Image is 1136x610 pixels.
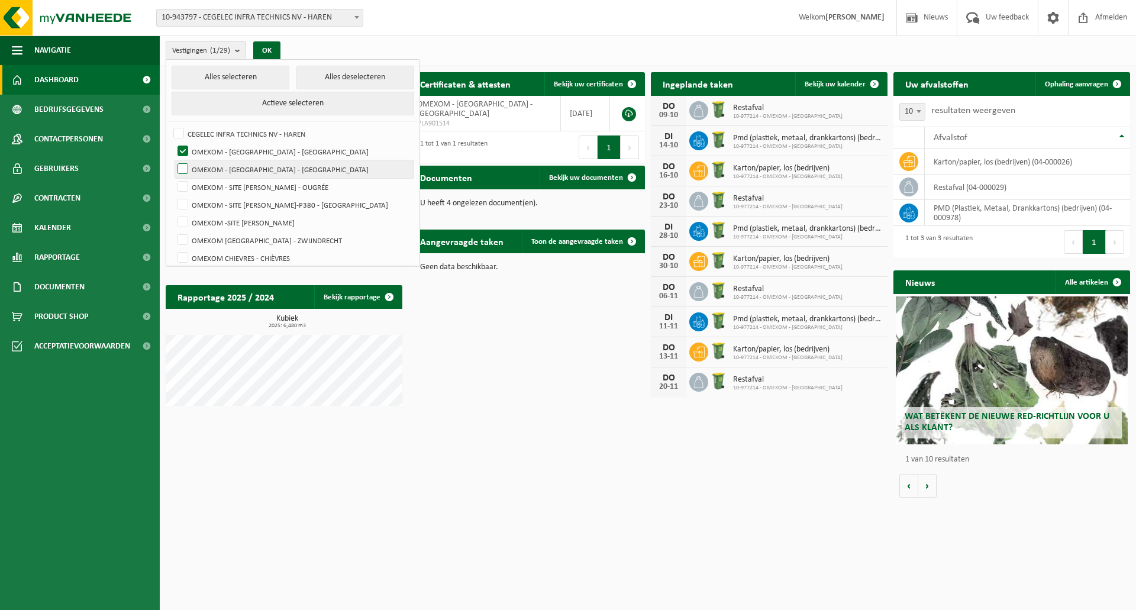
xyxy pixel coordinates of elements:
[34,95,104,124] span: Bedrijfsgegevens
[1106,230,1124,254] button: Next
[708,311,728,331] img: WB-0240-HPE-GN-50
[925,200,1130,226] td: PMD (Plastiek, Metaal, Drankkartons) (bedrijven) (04-000978)
[733,354,843,362] span: 10-977214 - OMEXOM - [GEOGRAPHIC_DATA]
[417,100,532,118] span: OMEXOM - [GEOGRAPHIC_DATA] - [GEOGRAPHIC_DATA]
[733,224,882,234] span: Pmd (plastiek, metaal, drankkartons) (bedrijven)
[795,72,886,96] a: Bekijk uw kalender
[657,322,680,331] div: 11-11
[657,192,680,202] div: DO
[899,474,918,498] button: Vorige
[905,456,1124,464] p: 1 van 10 resultaten
[657,373,680,383] div: DO
[657,141,680,150] div: 14-10
[657,343,680,353] div: DO
[175,143,414,160] label: OMEXOM - [GEOGRAPHIC_DATA] - [GEOGRAPHIC_DATA]
[733,254,843,264] span: Karton/papier, los (bedrijven)
[657,222,680,232] div: DI
[175,160,414,178] label: OMEXOM - [GEOGRAPHIC_DATA] - [GEOGRAPHIC_DATA]
[934,133,967,143] span: Afvalstof
[708,341,728,361] img: WB-0240-HPE-GN-50
[408,72,522,95] h2: Certificaten & attesten
[900,104,925,120] span: 10
[253,41,280,60] button: OK
[598,135,621,159] button: 1
[657,253,680,262] div: DO
[733,385,843,392] span: 10-977214 - OMEXOM - [GEOGRAPHIC_DATA]
[1056,270,1129,294] a: Alle artikelen
[531,238,623,246] span: Toon de aangevraagde taken
[733,134,882,143] span: Pmd (plastiek, metaal, drankkartons) (bedrijven)
[733,324,882,331] span: 10-977214 - OMEXOM - [GEOGRAPHIC_DATA]
[708,371,728,391] img: WB-0240-HPE-GN-50
[899,103,925,121] span: 10
[733,194,843,204] span: Restafval
[420,263,633,272] p: Geen data beschikbaar.
[657,202,680,210] div: 23-10
[931,106,1015,115] label: resultaten weergeven
[733,173,843,180] span: 10-977214 - OMEXOM - [GEOGRAPHIC_DATA]
[805,80,866,88] span: Bekijk uw kalender
[657,132,680,141] div: DI
[156,9,363,27] span: 10-943797 - CEGELEC INFRA TECHNICS NV - HAREN
[175,178,414,196] label: OMEXOM - SITE [PERSON_NAME] - OUGRÉE
[657,292,680,301] div: 06-11
[708,190,728,210] img: WB-0240-HPE-GN-50
[34,183,80,213] span: Contracten
[420,199,633,208] p: U heeft 4 ongelezen document(en).
[172,42,230,60] span: Vestigingen
[561,96,610,131] td: [DATE]
[896,296,1128,444] a: Wat betekent de nieuwe RED-richtlijn voor u als klant?
[1064,230,1083,254] button: Previous
[651,72,745,95] h2: Ingeplande taken
[733,285,843,294] span: Restafval
[925,149,1130,175] td: karton/papier, los (bedrijven) (04-000026)
[657,383,680,391] div: 20-11
[893,270,947,293] h2: Nieuws
[34,302,88,331] span: Product Shop
[899,229,973,255] div: 1 tot 3 van 3 resultaten
[166,41,246,59] button: Vestigingen(1/29)
[1035,72,1129,96] a: Ophaling aanvragen
[708,99,728,120] img: WB-0240-HPE-GN-50
[34,213,71,243] span: Kalender
[34,124,103,154] span: Contactpersonen
[540,166,644,189] a: Bekijk uw documenten
[296,66,414,89] button: Alles deselecteren
[171,125,414,143] label: CEGELEC INFRA TECHNICS NV - HAREN
[34,243,80,272] span: Rapportage
[175,196,414,214] label: OMEXOM - SITE [PERSON_NAME]-P380 - [GEOGRAPHIC_DATA]
[579,135,598,159] button: Previous
[408,230,515,253] h2: Aangevraagde taken
[733,264,843,271] span: 10-977214 - OMEXOM - [GEOGRAPHIC_DATA]
[417,119,551,128] span: VLA901514
[708,130,728,150] img: WB-0240-HPE-GN-50
[554,80,623,88] span: Bekijk uw certificaten
[893,72,980,95] h2: Uw afvalstoffen
[210,47,230,54] count: (1/29)
[918,474,937,498] button: Volgende
[733,375,843,385] span: Restafval
[657,353,680,361] div: 13-11
[314,285,401,309] a: Bekijk rapportage
[172,315,402,329] h3: Kubiek
[34,272,85,302] span: Documenten
[522,230,644,253] a: Toon de aangevraagde taken
[657,172,680,180] div: 16-10
[825,13,885,22] strong: [PERSON_NAME]
[733,294,843,301] span: 10-977214 - OMEXOM - [GEOGRAPHIC_DATA]
[733,315,882,324] span: Pmd (plastiek, metaal, drankkartons) (bedrijven)
[166,285,286,308] h2: Rapportage 2025 / 2024
[905,412,1109,433] span: Wat betekent de nieuwe RED-richtlijn voor u als klant?
[657,313,680,322] div: DI
[657,111,680,120] div: 09-10
[733,345,843,354] span: Karton/papier, los (bedrijven)
[657,262,680,270] div: 30-10
[657,102,680,111] div: DO
[175,214,414,231] label: OMEXOM -SITE [PERSON_NAME]
[1045,80,1108,88] span: Ophaling aanvragen
[733,113,843,120] span: 10-977214 - OMEXOM - [GEOGRAPHIC_DATA]
[708,160,728,180] img: WB-0240-HPE-GN-50
[733,234,882,241] span: 10-977214 - OMEXOM - [GEOGRAPHIC_DATA]
[733,164,843,173] span: Karton/papier, los (bedrijven)
[657,283,680,292] div: DO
